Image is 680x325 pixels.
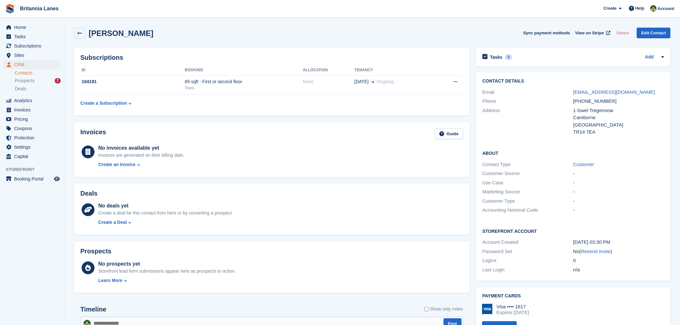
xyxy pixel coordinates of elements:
span: Ongoing [377,79,394,84]
th: ID [80,65,185,75]
a: menu [3,41,61,50]
div: Create a Deal [98,219,127,226]
span: Prospects [15,78,35,84]
a: menu [3,96,61,105]
div: 7 [55,78,61,83]
div: 65 sqft - First or second floor [185,78,303,85]
h2: [PERSON_NAME] [89,29,153,38]
div: Address [482,107,573,136]
a: menu [3,105,61,114]
div: - [573,179,664,187]
h2: Tasks [490,54,503,60]
div: Last Login [482,266,573,274]
div: Camborne [573,114,664,121]
div: Invoices are generated on their billing date. [98,152,184,159]
span: Help [635,5,644,12]
a: menu [3,32,61,41]
div: Password Set [482,248,573,255]
div: Create a deal for this contact from here or by converting a prospect. [98,210,233,216]
span: CRM [14,60,53,69]
span: Tasks [14,32,53,41]
div: 0 [573,257,664,264]
img: stora-icon-8386f47178a22dfd0bd8f6a31ec36ba5ce8667c1dd55bd0f319d3a0aa187defe.svg [5,4,15,13]
span: Account [658,5,674,12]
div: No deals yet [98,202,233,210]
a: menu [3,133,61,142]
span: Coupons [14,124,53,133]
a: menu [3,23,61,32]
div: No invoices available yet [98,144,184,152]
div: Email [482,89,573,96]
div: Truro [185,85,303,91]
button: Sync payment methods [523,28,570,38]
div: [GEOGRAPHIC_DATA] [573,121,664,129]
a: menu [3,51,61,60]
div: Learn More [98,277,122,284]
span: Protection [14,133,53,142]
h2: Contact Details [482,79,664,84]
a: Resend Invite [581,249,611,254]
a: Deals [15,85,61,92]
a: Preview store [53,175,61,183]
div: Create a Subscription [80,100,127,107]
a: Create a Subscription [80,97,131,109]
input: Show only notes [425,306,429,312]
span: View on Stripe [575,30,604,36]
a: Contacts [15,70,61,76]
th: Allocation [303,65,354,75]
div: Expires [DATE] [497,310,529,315]
th: Tenancy [354,65,435,75]
div: - [573,206,664,214]
a: Prospects 7 [15,77,61,84]
span: Booking Portal [14,174,53,183]
a: menu [3,143,61,152]
a: menu [3,152,61,161]
a: Customer [573,162,594,167]
span: Create [604,5,616,12]
a: menu [3,174,61,183]
div: - [573,188,664,196]
div: None [303,78,354,85]
span: Sites [14,51,53,60]
h2: Prospects [80,248,112,255]
th: Booking [185,65,303,75]
a: [EMAIL_ADDRESS][DOMAIN_NAME] [573,89,655,95]
h2: Payment cards [482,294,664,299]
img: Nathan Kellow [650,5,657,12]
div: Visa •••• 1617 [497,304,529,310]
div: [DATE] 03:30 PM [573,239,664,246]
div: No prospects yet [98,260,236,268]
button: Delete [614,28,631,38]
h2: Timeline [80,306,106,313]
h2: Deals [80,190,97,197]
div: 1 Gwel Tregennow [573,107,664,114]
a: Learn More [98,277,236,284]
img: Visa Logo [482,304,492,314]
span: Analytics [14,96,53,105]
a: View on Stripe [573,28,612,38]
div: - [573,198,664,205]
div: Phone [482,98,573,105]
div: 0 [505,54,512,60]
span: [DATE] [354,78,369,85]
h2: Storefront Account [482,228,664,234]
div: Accounting Nominal Code [482,206,573,214]
a: Add [645,54,654,61]
span: Subscriptions [14,41,53,50]
a: Guide [435,128,463,139]
span: Home [14,23,53,32]
span: Invoices [14,105,53,114]
h2: Invoices [80,128,106,139]
a: Edit Contact [637,28,670,38]
div: - [573,170,664,177]
div: No [573,248,664,255]
div: [PHONE_NUMBER] [573,98,664,105]
h2: Subscriptions [80,54,463,61]
h2: About [482,150,664,156]
span: Capital [14,152,53,161]
div: Storefront lead form submissions appear here as prospects to action. [98,268,236,275]
div: Account Created [482,239,573,246]
a: Britannia Lanes [17,3,61,14]
span: Pricing [14,115,53,124]
div: n/a [573,266,664,274]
